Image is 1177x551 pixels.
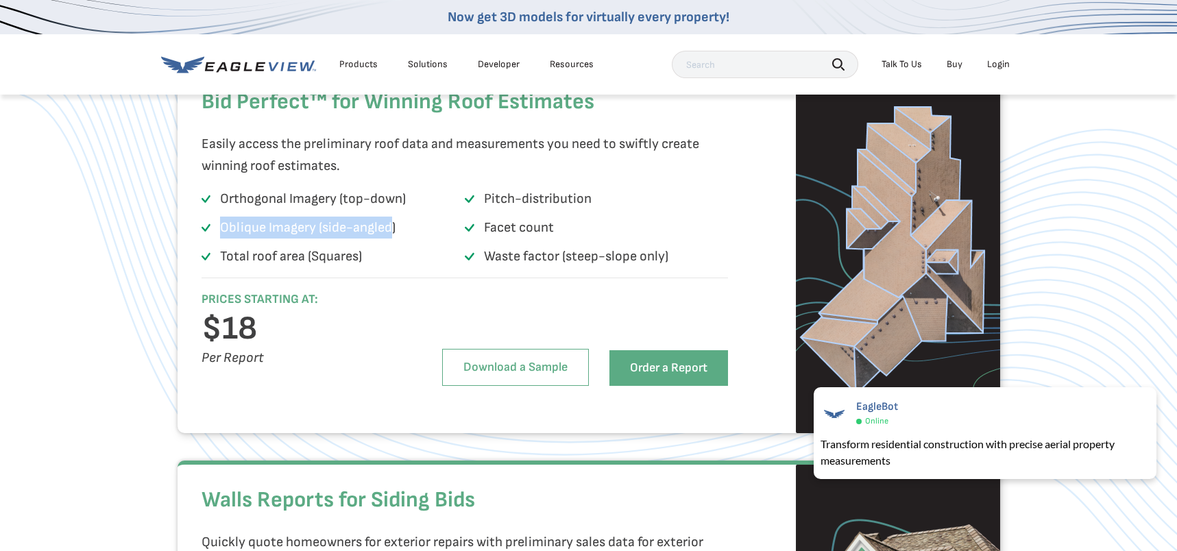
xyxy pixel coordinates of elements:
[609,350,728,386] a: Order a Report
[672,51,858,78] input: Search
[220,217,396,238] p: Oblique Imagery (side-angled)
[202,133,721,177] p: Easily access the preliminary roof data and measurements you need to swiftly create winning roof ...
[202,292,399,308] h6: PRICES STARTING AT:
[408,58,448,71] div: Solutions
[484,188,592,210] p: Pitch-distribution
[484,217,554,238] p: Facet count
[220,188,406,210] p: Orthogonal Imagery (top-down)
[339,58,378,71] div: Products
[865,416,888,426] span: Online
[821,400,848,428] img: EagleBot
[821,436,1150,469] div: Transform residential construction with precise aerial property measurements
[442,349,589,386] a: Download a Sample
[550,58,594,71] div: Resources
[202,350,264,366] i: Per Report
[484,245,668,267] p: Waste factor (steep-slope only)
[448,9,729,25] a: Now get 3D models for virtually every property!
[987,58,1010,71] div: Login
[220,245,362,267] p: Total roof area (Squares)
[478,58,520,71] a: Developer
[947,58,962,71] a: Buy
[202,318,399,340] h3: $18
[856,400,898,413] span: EagleBot
[202,480,729,521] h2: Walls Reports for Siding Bids
[202,82,729,123] h2: Bid Perfect™ for Winning Roof Estimates
[882,58,922,71] div: Talk To Us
